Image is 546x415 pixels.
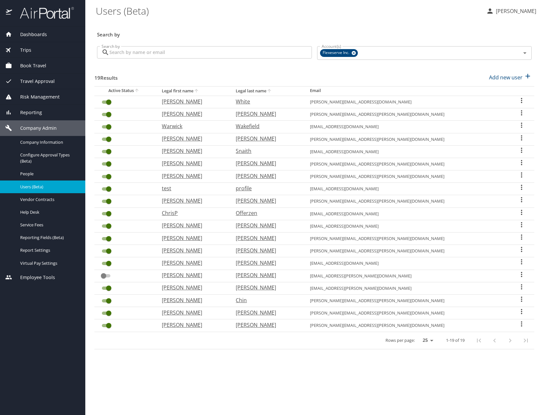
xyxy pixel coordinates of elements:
[236,321,297,329] p: [PERSON_NAME]
[236,110,297,118] p: [PERSON_NAME]
[417,335,436,345] select: rows per page
[305,207,509,220] td: [EMAIL_ADDRESS][DOMAIN_NAME]
[305,282,509,294] td: [EMAIL_ADDRESS][PERSON_NAME][DOMAIN_NAME]
[12,78,55,85] span: Travel Approval
[236,271,297,279] p: [PERSON_NAME]
[305,195,509,207] td: [PERSON_NAME][EMAIL_ADDRESS][PERSON_NAME][DOMAIN_NAME]
[12,62,46,69] span: Book Travel
[236,147,297,155] p: Snaith
[236,197,297,205] p: [PERSON_NAME]
[236,122,297,130] p: Wakefield
[20,209,77,215] span: Help Desk
[305,86,509,96] th: Email
[162,271,223,279] p: [PERSON_NAME]
[305,220,509,232] td: [EMAIL_ADDRESS][DOMAIN_NAME]
[20,171,77,177] span: People
[236,309,297,316] p: [PERSON_NAME]
[446,338,465,342] p: 1-19 of 19
[20,196,77,203] span: Vendor Contracts
[12,31,47,38] span: Dashboards
[162,234,223,242] p: [PERSON_NAME]
[162,110,223,118] p: [PERSON_NAME]
[305,158,509,170] td: [PERSON_NAME][EMAIL_ADDRESS][PERSON_NAME][DOMAIN_NAME]
[12,93,60,100] span: Risk Management
[20,234,77,241] span: Reporting Fields (Beta)
[12,47,31,54] span: Trips
[489,74,523,81] p: Add new user
[13,7,74,19] img: airportal-logo.png
[236,247,297,254] p: [PERSON_NAME]
[162,309,223,316] p: [PERSON_NAME]
[236,172,297,180] p: [PERSON_NAME]
[483,5,539,17] button: [PERSON_NAME]
[162,159,223,167] p: [PERSON_NAME]
[520,48,529,58] button: Open
[494,7,536,15] p: [PERSON_NAME]
[236,284,297,291] p: [PERSON_NAME]
[305,270,509,282] td: [EMAIL_ADDRESS][PERSON_NAME][DOMAIN_NAME]
[162,135,223,142] p: [PERSON_NAME]
[94,86,157,96] th: Active Status
[193,88,200,94] button: sort
[236,184,297,192] p: profile
[236,221,297,229] p: [PERSON_NAME]
[20,247,77,253] span: Report Settings
[162,284,223,291] p: [PERSON_NAME]
[236,135,297,142] p: [PERSON_NAME]
[236,209,297,217] p: Offerzen
[12,109,42,116] span: Reporting
[12,125,57,132] span: Company Admin
[236,98,297,105] p: White
[162,259,223,267] p: [PERSON_NAME]
[236,234,297,242] p: [PERSON_NAME]
[305,245,509,257] td: [PERSON_NAME][EMAIL_ADDRESS][PERSON_NAME][DOMAIN_NAME]
[20,222,77,228] span: Service Fees
[236,296,297,304] p: Chin
[305,108,509,121] td: [PERSON_NAME][EMAIL_ADDRESS][PERSON_NAME][DOMAIN_NAME]
[96,1,481,21] h1: Users (Beta)
[486,70,534,85] button: Add new user
[157,86,231,96] th: Legal first name
[20,260,77,266] span: Virtual Pay Settings
[305,121,509,133] td: [EMAIL_ADDRESS][DOMAIN_NAME]
[305,233,509,245] td: [PERSON_NAME][EMAIL_ADDRESS][PERSON_NAME][DOMAIN_NAME]
[94,86,534,349] table: User Search Table
[12,274,55,281] span: Employee Tools
[305,145,509,158] td: [EMAIL_ADDRESS][DOMAIN_NAME]
[266,88,273,94] button: sort
[162,296,223,304] p: [PERSON_NAME]
[20,152,77,164] span: Configure Approval Types (Beta)
[109,46,312,59] input: Search by name or email
[231,86,304,96] th: Legal last name
[320,49,358,57] div: Flexeserve Inc.
[94,70,118,82] h3: 19 Results
[305,319,509,332] td: [PERSON_NAME][EMAIL_ADDRESS][PERSON_NAME][DOMAIN_NAME]
[305,294,509,307] td: [PERSON_NAME][EMAIL_ADDRESS][PERSON_NAME][DOMAIN_NAME]
[236,159,297,167] p: [PERSON_NAME]
[305,183,509,195] td: [EMAIL_ADDRESS][DOMAIN_NAME]
[162,147,223,155] p: [PERSON_NAME]
[305,96,509,108] td: [PERSON_NAME][EMAIL_ADDRESS][DOMAIN_NAME]
[305,307,509,319] td: [PERSON_NAME][EMAIL_ADDRESS][PERSON_NAME][DOMAIN_NAME]
[162,98,223,105] p: [PERSON_NAME]
[97,27,532,38] h3: Search by
[134,88,140,94] button: sort
[236,259,297,267] p: [PERSON_NAME]
[162,221,223,229] p: [PERSON_NAME]
[20,184,77,190] span: Users (Beta)
[162,172,223,180] p: [PERSON_NAME]
[20,139,77,145] span: Company Information
[305,133,509,145] td: [PERSON_NAME][EMAIL_ADDRESS][PERSON_NAME][DOMAIN_NAME]
[385,338,415,342] p: Rows per page:
[162,321,223,329] p: [PERSON_NAME]
[320,49,353,56] span: Flexeserve Inc.
[162,184,223,192] p: test
[162,122,223,130] p: Warwick
[162,247,223,254] p: [PERSON_NAME]
[6,7,13,19] img: icon-airportal.png
[162,209,223,217] p: ChrisP
[305,257,509,270] td: [EMAIL_ADDRESS][DOMAIN_NAME]
[162,197,223,205] p: [PERSON_NAME]
[305,170,509,183] td: [PERSON_NAME][EMAIL_ADDRESS][PERSON_NAME][DOMAIN_NAME]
